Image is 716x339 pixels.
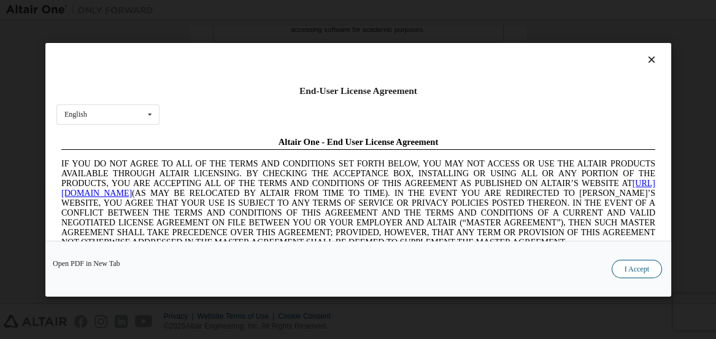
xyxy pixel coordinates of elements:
span: Lore Ipsumd Sit Ame Cons Adipisc Elitseddo (“Eiusmodte”) in utlabor Etdolo Magnaaliqua Eni. (“Adm... [5,125,599,223]
a: [URL][DOMAIN_NAME] [5,47,599,66]
button: I Accept [611,259,661,278]
div: End-User License Agreement [56,85,660,97]
a: Open PDF in New Tab [53,259,120,267]
div: English [64,111,87,118]
span: Altair One - End User License Agreement [222,5,382,15]
span: IF YOU DO NOT AGREE TO ALL OF THE TERMS AND CONDITIONS SET FORTH BELOW, YOU MAY NOT ACCESS OR USE... [5,27,599,115]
